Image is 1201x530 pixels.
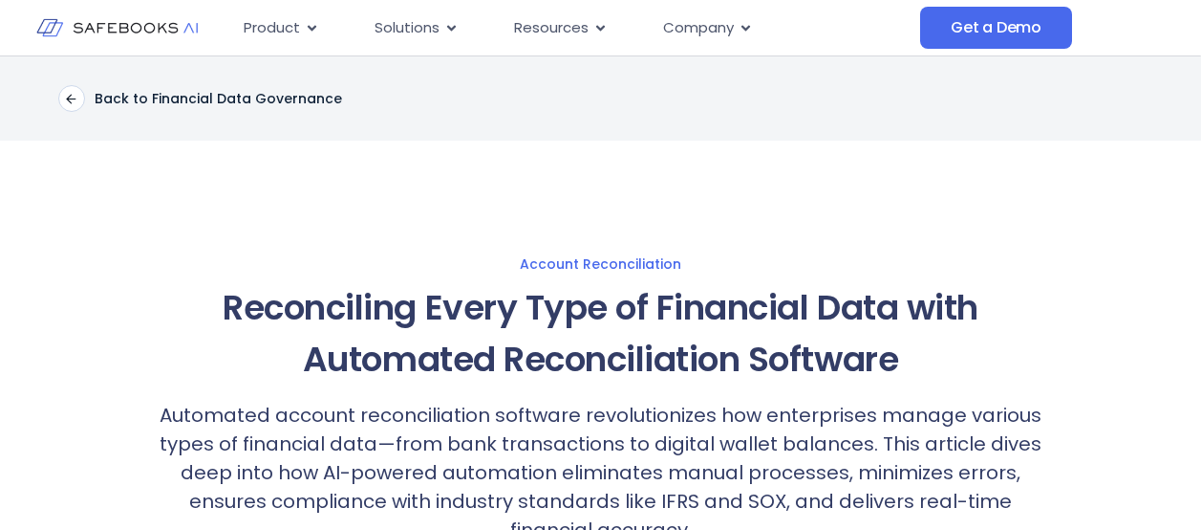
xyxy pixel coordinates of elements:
a: Get a Demo [920,7,1072,49]
nav: Menu [228,10,920,47]
span: Solutions [375,17,440,39]
span: Company [663,17,734,39]
a: Account Reconciliation [19,255,1182,273]
span: Resources [514,17,589,39]
p: Back to Financial Data Governance [95,90,342,107]
span: Product [244,17,300,39]
a: Back to Financial Data Governance [58,85,342,112]
div: Menu Toggle [228,10,920,47]
span: Get a Demo [951,18,1041,37]
h1: Reconciling Every Type of Financial Data with Automated Reconciliation Software [150,282,1052,386]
